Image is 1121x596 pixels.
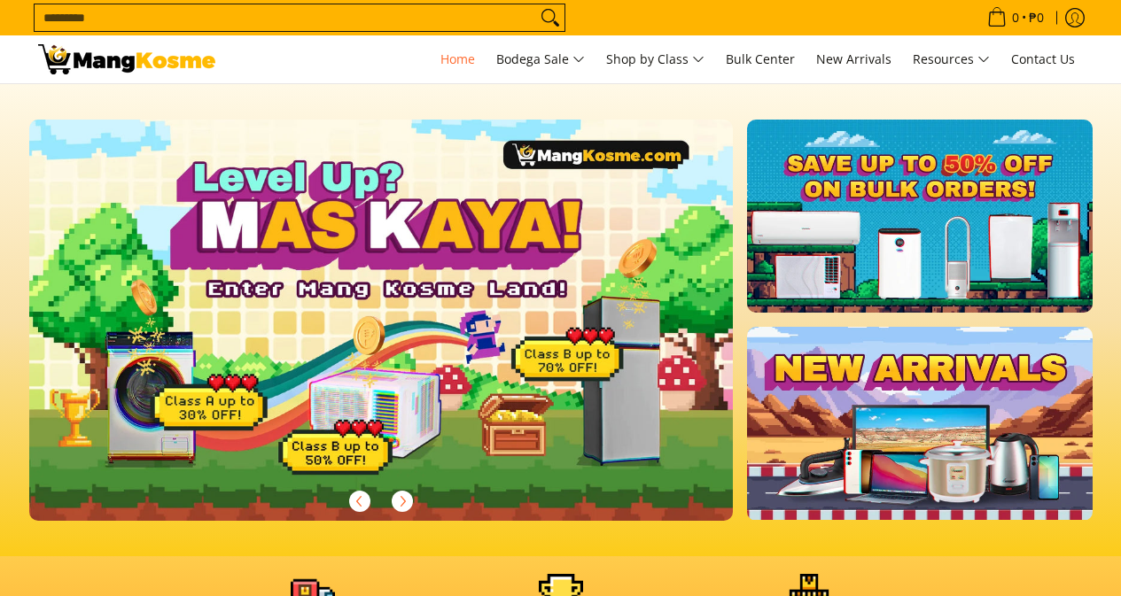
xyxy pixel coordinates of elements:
[383,482,422,521] button: Next
[807,35,900,83] a: New Arrivals
[536,4,564,31] button: Search
[1011,50,1075,67] span: Contact Us
[717,35,804,83] a: Bulk Center
[597,35,713,83] a: Shop by Class
[1002,35,1084,83] a: Contact Us
[432,35,484,83] a: Home
[726,50,795,67] span: Bulk Center
[606,49,705,71] span: Shop by Class
[1009,12,1022,24] span: 0
[29,120,734,521] img: Gaming desktop banner
[982,8,1049,27] span: •
[340,482,379,521] button: Previous
[1026,12,1047,24] span: ₱0
[38,44,215,74] img: Mang Kosme: Your Home Appliances Warehouse Sale Partner!
[496,49,585,71] span: Bodega Sale
[816,50,891,67] span: New Arrivals
[487,35,594,83] a: Bodega Sale
[913,49,990,71] span: Resources
[904,35,999,83] a: Resources
[440,50,475,67] span: Home
[233,35,1084,83] nav: Main Menu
